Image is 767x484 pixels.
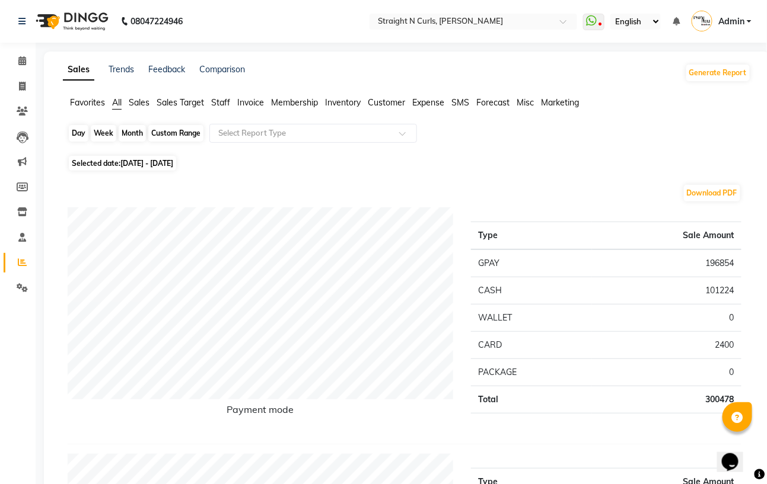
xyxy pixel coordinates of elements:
[592,332,741,359] td: 2400
[592,277,741,304] td: 101224
[451,97,469,108] span: SMS
[325,97,361,108] span: Inventory
[471,249,592,277] td: GPAY
[471,222,592,250] th: Type
[718,15,744,28] span: Admin
[517,97,534,108] span: Misc
[63,59,94,81] a: Sales
[211,97,230,108] span: Staff
[69,125,88,142] div: Day
[476,97,510,108] span: Forecast
[109,64,134,75] a: Trends
[70,97,105,108] span: Favorites
[592,386,741,414] td: 300478
[68,404,453,420] h6: Payment mode
[131,5,183,38] b: 08047224946
[199,64,245,75] a: Comparison
[237,97,264,108] span: Invoice
[684,185,740,201] button: Download PDF
[69,156,176,171] span: Selected date:
[592,304,741,332] td: 0
[592,249,741,277] td: 196854
[368,97,405,108] span: Customer
[271,97,318,108] span: Membership
[471,304,592,332] td: WALLET
[148,125,203,142] div: Custom Range
[692,11,712,31] img: Admin
[91,125,116,142] div: Week
[686,65,750,81] button: Generate Report
[112,97,122,108] span: All
[471,277,592,304] td: CASH
[30,5,112,38] img: logo
[120,159,173,168] span: [DATE] - [DATE]
[412,97,444,108] span: Expense
[541,97,579,108] span: Marketing
[129,97,149,108] span: Sales
[471,359,592,386] td: PACKAGE
[119,125,146,142] div: Month
[471,386,592,414] td: Total
[717,437,755,472] iframe: chat widget
[471,332,592,359] td: CARD
[148,64,185,75] a: Feedback
[592,222,741,250] th: Sale Amount
[592,359,741,386] td: 0
[157,97,204,108] span: Sales Target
